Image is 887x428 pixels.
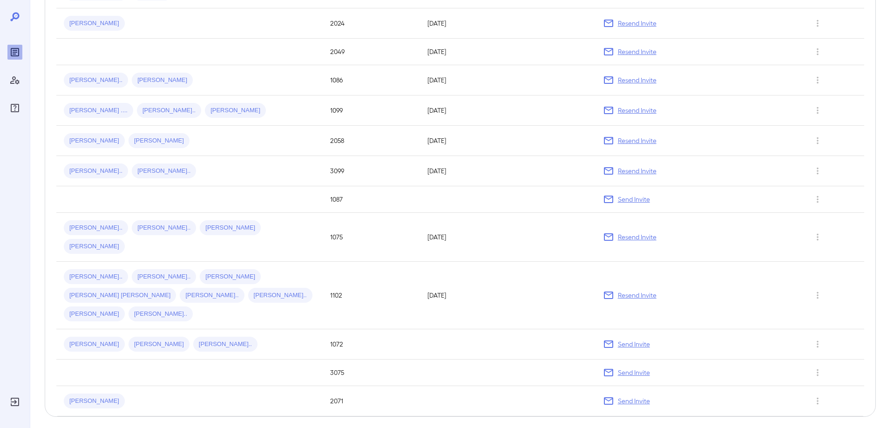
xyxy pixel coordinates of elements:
[618,47,657,56] p: Resend Invite
[618,75,657,85] p: Resend Invite
[810,230,825,245] button: Row Actions
[132,76,193,85] span: [PERSON_NAME]
[810,133,825,148] button: Row Actions
[618,340,650,349] p: Send Invite
[193,340,257,349] span: [PERSON_NAME]..
[618,19,657,28] p: Resend Invite
[420,156,596,186] td: [DATE]
[420,213,596,262] td: [DATE]
[323,386,420,416] td: 2071
[64,272,128,281] span: [PERSON_NAME]..
[420,39,596,65] td: [DATE]
[323,8,420,39] td: 2024
[618,291,657,300] p: Resend Invite
[810,163,825,178] button: Row Actions
[64,136,125,145] span: [PERSON_NAME]
[420,65,596,95] td: [DATE]
[7,73,22,88] div: Manage Users
[200,272,261,281] span: [PERSON_NAME]
[323,39,420,65] td: 2049
[205,106,266,115] span: [PERSON_NAME]
[7,101,22,115] div: FAQ
[323,65,420,95] td: 1086
[810,16,825,31] button: Row Actions
[323,126,420,156] td: 2058
[64,106,133,115] span: [PERSON_NAME] ....
[323,95,420,126] td: 1099
[132,272,196,281] span: [PERSON_NAME]..
[132,224,196,232] span: [PERSON_NAME]..
[618,195,650,204] p: Send Invite
[64,76,128,85] span: [PERSON_NAME]..
[618,106,657,115] p: Resend Invite
[7,45,22,60] div: Reports
[129,136,190,145] span: [PERSON_NAME]
[810,44,825,59] button: Row Actions
[248,291,312,300] span: [PERSON_NAME]..
[618,136,657,145] p: Resend Invite
[64,167,128,176] span: [PERSON_NAME]..
[64,224,128,232] span: [PERSON_NAME]..
[64,291,176,300] span: [PERSON_NAME] [PERSON_NAME]
[64,310,125,319] span: [PERSON_NAME]
[64,340,125,349] span: [PERSON_NAME]
[420,8,596,39] td: [DATE]
[323,213,420,262] td: 1075
[323,329,420,360] td: 1072
[810,337,825,352] button: Row Actions
[810,365,825,380] button: Row Actions
[618,368,650,377] p: Send Invite
[810,394,825,408] button: Row Actions
[137,106,201,115] span: [PERSON_NAME]..
[618,396,650,406] p: Send Invite
[810,288,825,303] button: Row Actions
[420,95,596,126] td: [DATE]
[129,340,190,349] span: [PERSON_NAME]
[810,73,825,88] button: Row Actions
[7,394,22,409] div: Log Out
[618,166,657,176] p: Resend Invite
[323,156,420,186] td: 3099
[810,103,825,118] button: Row Actions
[810,192,825,207] button: Row Actions
[323,360,420,386] td: 3075
[618,232,657,242] p: Resend Invite
[420,262,596,329] td: [DATE]
[129,310,193,319] span: [PERSON_NAME]..
[64,19,125,28] span: [PERSON_NAME]
[64,242,125,251] span: [PERSON_NAME]
[420,126,596,156] td: [DATE]
[64,397,125,406] span: [PERSON_NAME]
[132,167,196,176] span: [PERSON_NAME]..
[200,224,261,232] span: [PERSON_NAME]
[323,186,420,213] td: 1087
[180,291,244,300] span: [PERSON_NAME]..
[323,262,420,329] td: 1102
